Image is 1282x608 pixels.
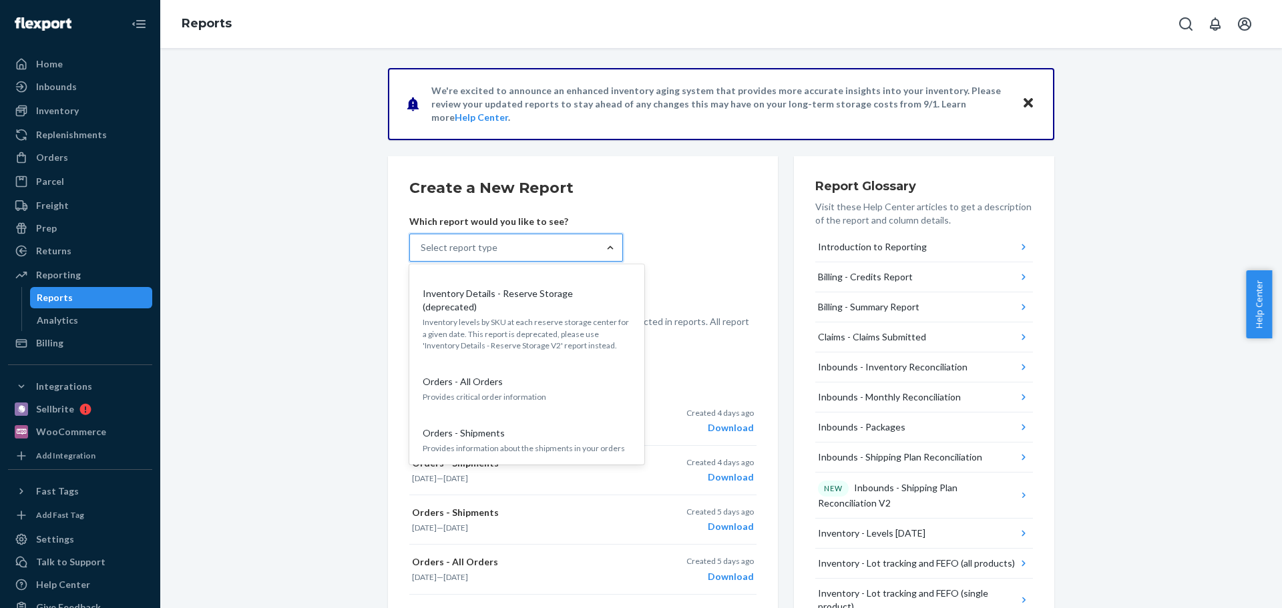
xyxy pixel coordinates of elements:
a: Replenishments [8,124,152,145]
p: Created 4 days ago [686,407,754,418]
a: Analytics [30,310,153,331]
button: Inbounds - Packages [815,412,1033,442]
a: Settings [8,529,152,550]
a: Home [8,53,152,75]
div: Introduction to Reporting [818,240,927,254]
p: Orders - Shipments [412,506,638,519]
div: Download [686,570,754,583]
div: Integrations [36,380,92,393]
a: Reporting [8,264,152,286]
div: Inbounds - Shipping Plan Reconciliation V2 [818,481,1018,510]
a: Freight [8,195,152,216]
p: NEW [824,483,843,494]
button: Orders - Shipments[DATE]—[DATE]Created 5 days agoDownload [409,495,757,545]
a: WooCommerce [8,421,152,442]
a: Inbounds [8,76,152,97]
div: Inbounds [36,80,77,93]
time: [DATE] [443,473,468,483]
button: Inbounds - Shipping Plan Reconciliation [815,442,1033,473]
time: [DATE] [443,572,468,582]
div: Parcel [36,175,64,188]
button: Fast Tags [8,481,152,502]
button: NEWInbounds - Shipping Plan Reconciliation V2 [815,473,1033,519]
a: Reports [30,287,153,308]
a: Inventory [8,100,152,121]
div: Inbounds - Monthly Reconciliation [818,390,961,404]
button: Integrations [8,376,152,397]
div: Select report type [421,241,497,254]
a: Talk to Support [8,551,152,573]
div: Freight [36,199,69,212]
a: Reports [182,16,232,31]
div: Fast Tags [36,485,79,498]
a: Add Fast Tag [8,507,152,523]
div: Home [36,57,63,71]
div: Help Center [36,578,90,591]
a: Sellbrite [8,398,152,420]
button: Inbounds - Inventory Reconciliation [815,352,1033,382]
p: Created 4 days ago [686,457,754,468]
p: Orders - Shipments [423,426,505,440]
time: [DATE] [443,523,468,533]
p: Which report would you like to see? [409,215,623,228]
div: Billing [36,336,63,350]
time: [DATE] [412,523,437,533]
a: Billing [8,332,152,354]
p: Inventory levels by SKU at each reserve storage center for a given date. This report is deprecate... [423,316,631,350]
div: Add Fast Tag [36,509,84,521]
p: — [412,571,638,583]
button: Orders - Shipments[DATE]—[DATE]Created 4 days agoDownload [409,446,757,495]
div: Reports [37,291,73,304]
div: Inventory - Levels [DATE] [818,527,925,540]
div: Sellbrite [36,402,74,416]
p: — [412,473,638,484]
p: Orders - All Orders [412,555,638,569]
button: Open Search Box [1172,11,1199,37]
button: Help Center [1246,270,1272,338]
h2: Create a New Report [409,178,757,199]
div: Billing - Summary Report [818,300,919,314]
button: Open notifications [1202,11,1229,37]
a: Help Center [8,574,152,595]
a: Returns [8,240,152,262]
button: Claims - Claims Submitted [815,322,1033,352]
button: Billing - Credits Report [815,262,1033,292]
button: Close Navigation [126,11,152,37]
h3: Report Glossary [815,178,1033,195]
div: Inbounds - Inventory Reconciliation [818,360,968,374]
time: [DATE] [412,473,437,483]
div: Inbounds - Packages [818,420,905,434]
button: Open account menu [1231,11,1258,37]
button: Inventory - Levels [DATE] [815,519,1033,549]
div: Download [686,471,754,484]
button: Inventory - Lot tracking and FEFO (all products) [815,549,1033,579]
div: Download [686,520,754,533]
div: Billing - Credits Report [818,270,913,284]
p: Visit these Help Center articles to get a description of the report and column details. [815,200,1033,227]
p: Created 5 days ago [686,506,754,517]
button: Introduction to Reporting [815,232,1033,262]
img: Flexport logo [15,17,71,31]
button: Inbounds - Monthly Reconciliation [815,382,1033,412]
div: Orders [36,151,68,164]
p: — [412,522,638,533]
p: Provides critical order information [423,391,631,402]
div: Claims - Claims Submitted [818,330,926,344]
div: WooCommerce [36,425,106,438]
time: [DATE] [412,572,437,582]
button: Orders - All Orders[DATE]—[DATE]Created 5 days agoDownload [409,545,757,594]
p: We're excited to announce an enhanced inventory aging system that provides more accurate insights... [431,84,1009,124]
a: Help Center [455,111,508,123]
div: Download [686,421,754,434]
p: Inventory Details - Reserve Storage (deprecated) [423,287,626,314]
ol: breadcrumbs [171,5,242,43]
a: Parcel [8,171,152,192]
p: Provides information about the shipments in your orders [423,442,631,454]
button: Billing - Summary Report [815,292,1033,322]
div: Inventory [36,104,79,117]
div: Reporting [36,268,81,282]
div: Returns [36,244,71,258]
a: Prep [8,218,152,239]
p: Orders - All Orders [423,375,503,388]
